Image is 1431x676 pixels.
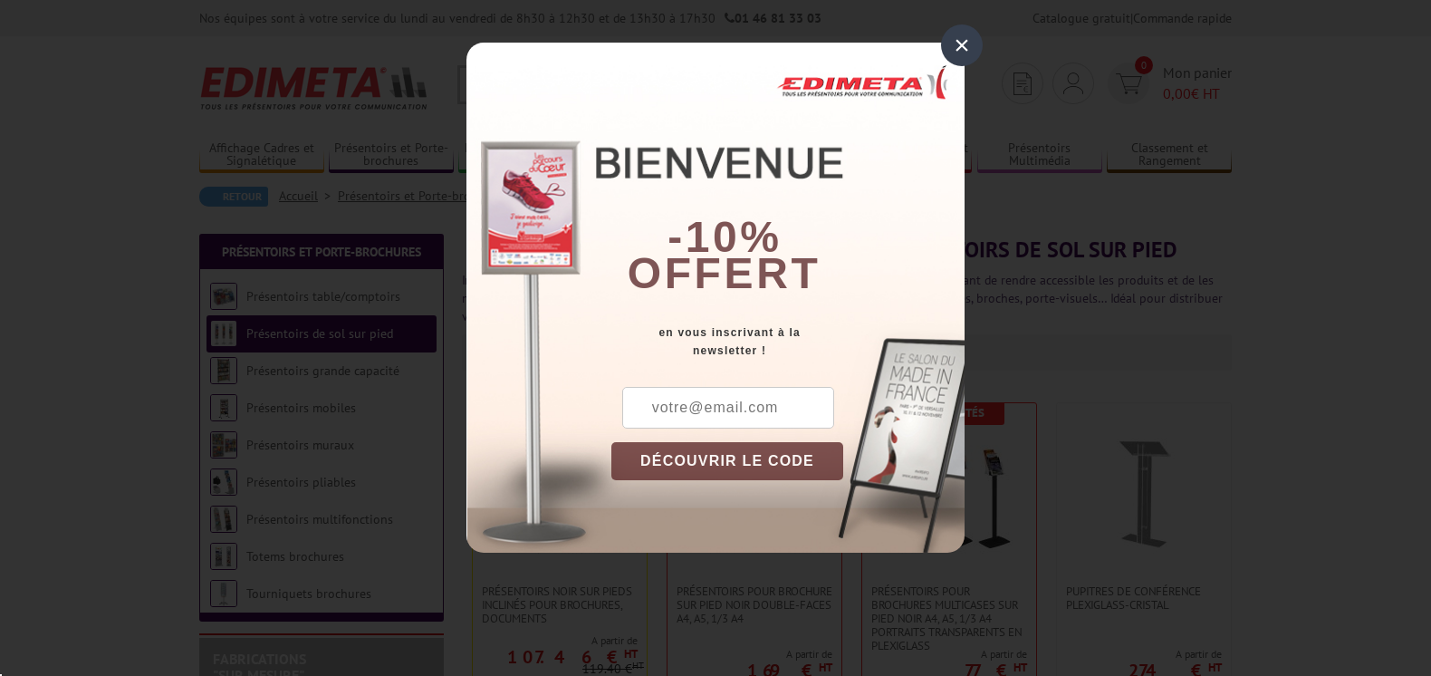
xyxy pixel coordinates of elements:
[611,442,843,480] button: DÉCOUVRIR LE CODE
[622,387,834,429] input: votre@email.com
[611,324,965,360] div: en vous inscrivant à la newsletter !
[628,249,821,297] font: offert
[667,213,782,261] b: -10%
[941,24,983,66] div: ×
